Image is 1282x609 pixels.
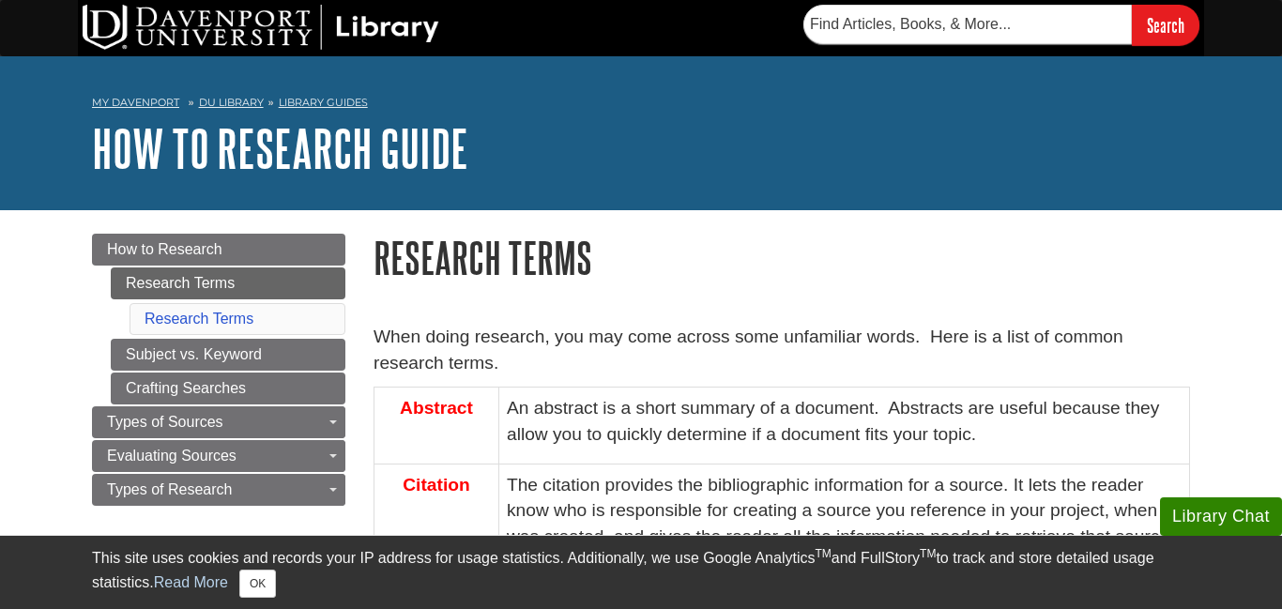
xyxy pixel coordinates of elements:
[507,472,1182,575] p: The citation provides the bibliographic information for a source. It lets the reader know who is ...
[92,234,345,506] div: Guide Page Menu
[107,414,223,430] span: Types of Sources
[199,96,264,109] a: DU Library
[145,311,253,327] a: Research Terms
[803,5,1199,45] form: Searches DU Library's articles, books, and more
[92,406,345,438] a: Types of Sources
[815,547,831,560] sup: TM
[83,5,439,50] img: DU Library
[92,234,345,266] a: How to Research
[92,474,345,506] a: Types of Research
[400,398,473,418] span: Abstract
[920,547,936,560] sup: TM
[1132,5,1199,45] input: Search
[111,267,345,299] a: Research Terms
[111,339,345,371] a: Subject vs. Keyword
[111,373,345,404] a: Crafting Searches
[803,5,1132,44] input: Find Articles, Books, & More...
[107,481,232,497] span: Types of Research
[507,395,1182,447] p: An abstract is a short summary of a document. Abstracts are useful because they allow you to quic...
[107,448,237,464] span: Evaluating Sources
[154,574,228,590] a: Read More
[374,324,1190,378] p: When doing research, you may come across some unfamiliar words. Here is a list of common research...
[1160,497,1282,536] button: Library Chat
[107,241,222,257] span: How to Research
[374,234,1190,282] h1: Research Terms
[92,547,1190,598] div: This site uses cookies and records your IP address for usage statistics. Additionally, we use Goo...
[92,95,179,111] a: My Davenport
[92,119,468,177] a: How to Research Guide
[279,96,368,109] a: Library Guides
[92,440,345,472] a: Evaluating Sources
[92,90,1190,120] nav: breadcrumb
[403,475,469,495] span: Citation
[239,570,276,598] button: Close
